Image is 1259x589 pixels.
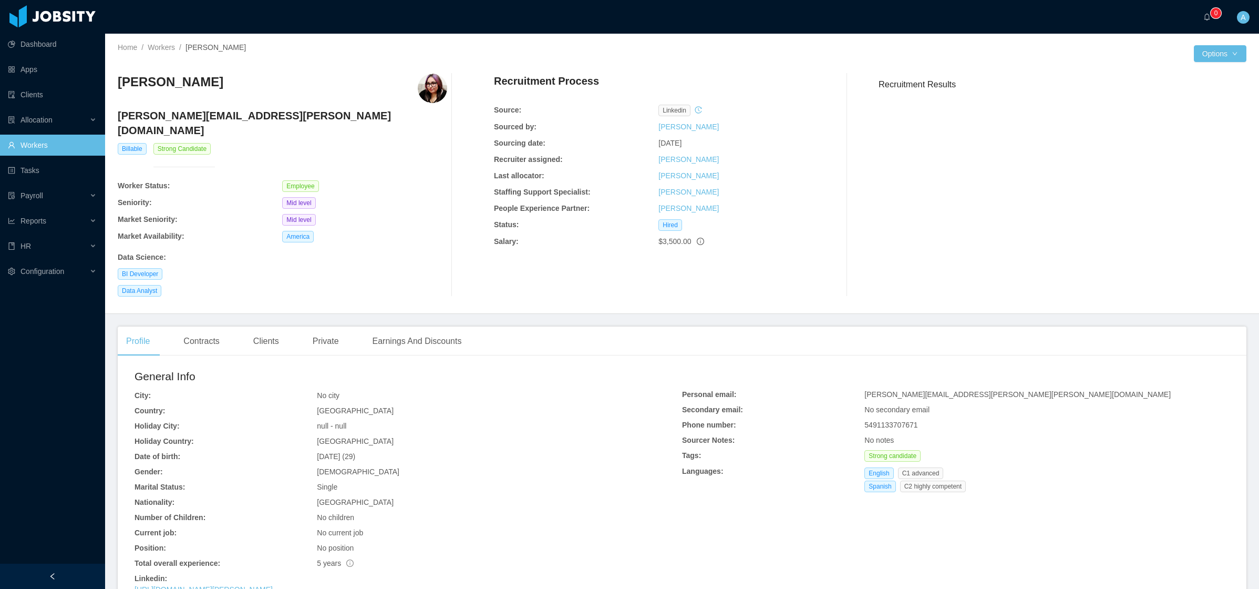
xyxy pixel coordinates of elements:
b: Position: [135,544,166,552]
b: Seniority: [118,198,152,207]
a: [PERSON_NAME] [658,123,719,131]
span: Reports [20,217,46,225]
span: [GEOGRAPHIC_DATA] [317,407,394,415]
span: $3,500.00 [658,237,691,246]
a: icon: pie-chartDashboard [8,34,97,55]
b: Holiday Country: [135,437,194,445]
a: Home [118,43,137,52]
h4: Recruitment Process [494,74,599,88]
b: Status: [494,220,519,229]
span: / [141,43,143,52]
a: Workers [148,43,175,52]
span: Allocation [20,116,53,124]
span: Payroll [20,191,43,200]
span: Hired [658,219,682,231]
i: icon: setting [8,268,15,275]
span: No secondary email [864,405,930,414]
b: Date of birth: [135,452,180,461]
b: Number of Children: [135,513,205,522]
b: Holiday City: [135,422,180,430]
b: Secondary email: [682,405,743,414]
i: icon: line-chart [8,217,15,225]
span: null - null [317,422,346,430]
span: Data Analyst [118,285,161,297]
span: Strong candidate [864,450,921,462]
span: Billable [118,143,147,155]
span: A [1241,11,1245,24]
span: No city [317,391,339,400]
b: Marital Status: [135,483,185,491]
span: [DATE] [658,139,682,147]
a: [PERSON_NAME] [658,155,719,164]
span: [DEMOGRAPHIC_DATA] [317,468,399,476]
span: Mid level [282,197,315,209]
span: info-circle [346,560,354,567]
b: Country: [135,407,165,415]
b: Last allocator: [494,171,544,180]
b: Personal email: [682,390,737,399]
b: Source: [494,106,521,114]
span: No current job [317,529,363,537]
b: Current job: [135,529,177,537]
div: Clients [245,327,287,356]
b: Linkedin: [135,574,167,583]
i: icon: history [695,106,702,114]
b: Sourcing date: [494,139,545,147]
span: [PERSON_NAME][EMAIL_ADDRESS][PERSON_NAME][PERSON_NAME][DOMAIN_NAME] [864,390,1171,399]
span: HR [20,242,31,250]
span: No children [317,513,354,522]
div: Earnings And Discounts [364,327,470,356]
b: Gender: [135,468,163,476]
b: Languages: [682,467,724,475]
div: Private [304,327,347,356]
span: [PERSON_NAME] [185,43,246,52]
span: info-circle [697,238,704,245]
i: icon: file-protect [8,192,15,199]
span: linkedin [658,105,690,116]
span: / [179,43,181,52]
span: Mid level [282,214,315,226]
span: 5491133707671 [864,421,917,429]
span: Configuration [20,267,64,276]
a: icon: auditClients [8,84,97,105]
i: icon: book [8,242,15,250]
sup: 0 [1211,8,1221,18]
span: Strong Candidate [153,143,211,155]
span: C1 advanced [898,468,944,479]
span: Single [317,483,337,491]
a: icon: profileTasks [8,160,97,181]
a: [PERSON_NAME] [658,171,719,180]
b: Phone number: [682,421,736,429]
span: No notes [864,436,894,444]
span: [GEOGRAPHIC_DATA] [317,498,394,506]
b: Worker Status: [118,181,170,190]
b: People Experience Partner: [494,204,590,212]
div: Contracts [175,327,228,356]
b: Sourced by: [494,123,536,131]
b: Nationality: [135,498,174,506]
span: 5 years [317,559,354,567]
b: Tags: [682,451,701,460]
span: English [864,468,893,479]
span: [GEOGRAPHIC_DATA] [317,437,394,445]
i: icon: bell [1203,13,1211,21]
span: Spanish [864,481,895,492]
b: Market Availability: [118,232,184,240]
a: [PERSON_NAME] [658,188,719,196]
div: Profile [118,327,158,356]
b: Staffing Support Specialist: [494,188,591,196]
b: Market Seniority: [118,215,178,224]
h4: [PERSON_NAME][EMAIL_ADDRESS][PERSON_NAME][DOMAIN_NAME] [118,108,447,138]
h2: General Info [135,368,682,385]
i: icon: solution [8,116,15,124]
h3: Recruitment Results [879,78,1246,91]
b: City: [135,391,151,400]
b: Data Science : [118,253,166,261]
h3: [PERSON_NAME] [118,74,223,90]
b: Recruiter assigned: [494,155,563,164]
a: icon: appstoreApps [8,59,97,80]
span: America [282,231,314,242]
a: icon: userWorkers [8,135,97,156]
span: BI Developer [118,268,162,280]
span: [DATE] (29) [317,452,355,461]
